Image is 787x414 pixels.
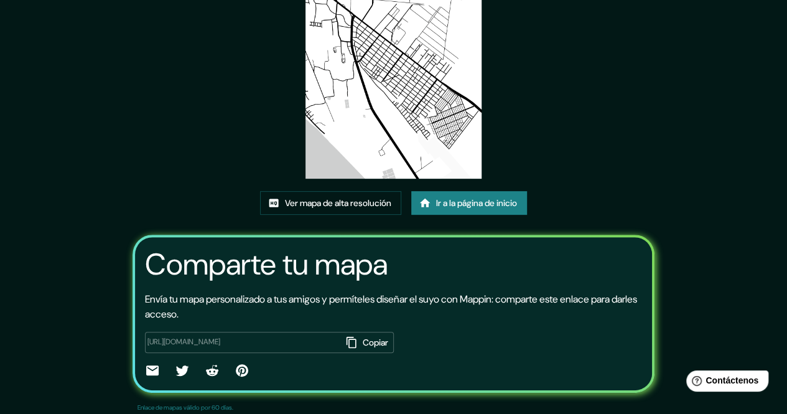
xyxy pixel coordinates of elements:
[145,245,388,284] font: Comparte tu mapa
[285,197,391,209] font: Ver mapa de alta resolución
[436,197,517,209] font: Ir a la página de inicio
[676,365,773,400] iframe: Lanzador de widgets de ayuda
[342,332,394,353] button: Copiar
[260,191,401,215] a: Ver mapa de alta resolución
[411,191,527,215] a: Ir a la página de inicio
[137,403,233,412] font: Enlace de mapas válido por 60 días.
[145,293,637,321] font: Envía tu mapa personalizado a tus amigos y permíteles diseñar el suyo con Mappin: comparte este e...
[363,337,388,348] font: Copiar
